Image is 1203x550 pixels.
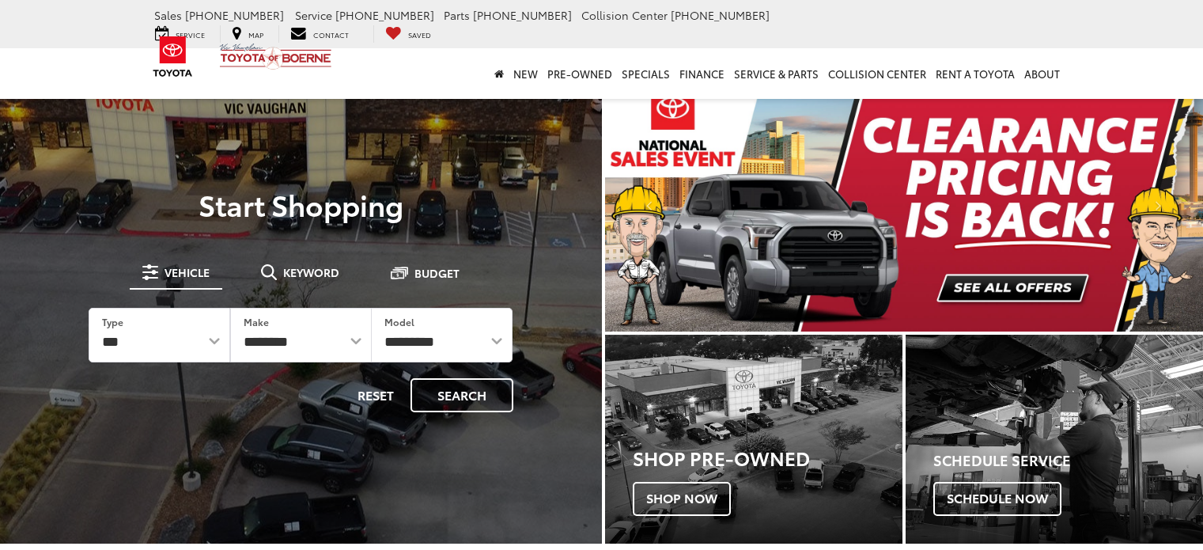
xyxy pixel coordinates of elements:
[509,48,543,99] a: New
[220,25,275,43] a: Map
[605,335,902,543] div: Toyota
[671,7,770,23] span: [PHONE_NUMBER]
[444,7,470,23] span: Parts
[176,29,205,40] span: Service
[248,29,263,40] span: Map
[154,7,182,23] span: Sales
[906,335,1203,543] div: Toyota
[384,315,414,328] label: Model
[933,482,1061,515] span: Schedule Now
[605,335,902,543] a: Shop Pre-Owned Shop Now
[490,48,509,99] a: Home
[408,29,431,40] span: Saved
[295,7,332,23] span: Service
[313,29,349,40] span: Contact
[605,111,694,300] button: Click to view previous picture.
[581,7,668,23] span: Collision Center
[906,335,1203,543] a: Schedule Service Schedule Now
[185,7,284,23] span: [PHONE_NUMBER]
[729,48,823,99] a: Service & Parts: Opens in a new tab
[633,482,731,515] span: Shop Now
[278,25,361,43] a: Contact
[414,267,460,279] span: Budget
[102,315,123,328] label: Type
[344,378,407,412] button: Reset
[335,7,434,23] span: [PHONE_NUMBER]
[1114,111,1203,300] button: Click to view next picture.
[244,315,269,328] label: Make
[219,43,332,70] img: Vic Vaughan Toyota of Boerne
[543,48,617,99] a: Pre-Owned
[373,25,443,43] a: My Saved Vehicles
[143,25,217,43] a: Service
[473,7,572,23] span: [PHONE_NUMBER]
[66,188,535,220] p: Start Shopping
[410,378,513,412] button: Search
[823,48,931,99] a: Collision Center
[617,48,675,99] a: Specials
[283,267,339,278] span: Keyword
[165,267,210,278] span: Vehicle
[633,447,902,468] h3: Shop Pre-Owned
[931,48,1020,99] a: Rent a Toyota
[933,453,1203,468] h4: Schedule Service
[675,48,729,99] a: Finance
[1020,48,1065,99] a: About
[143,31,202,82] img: Toyota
